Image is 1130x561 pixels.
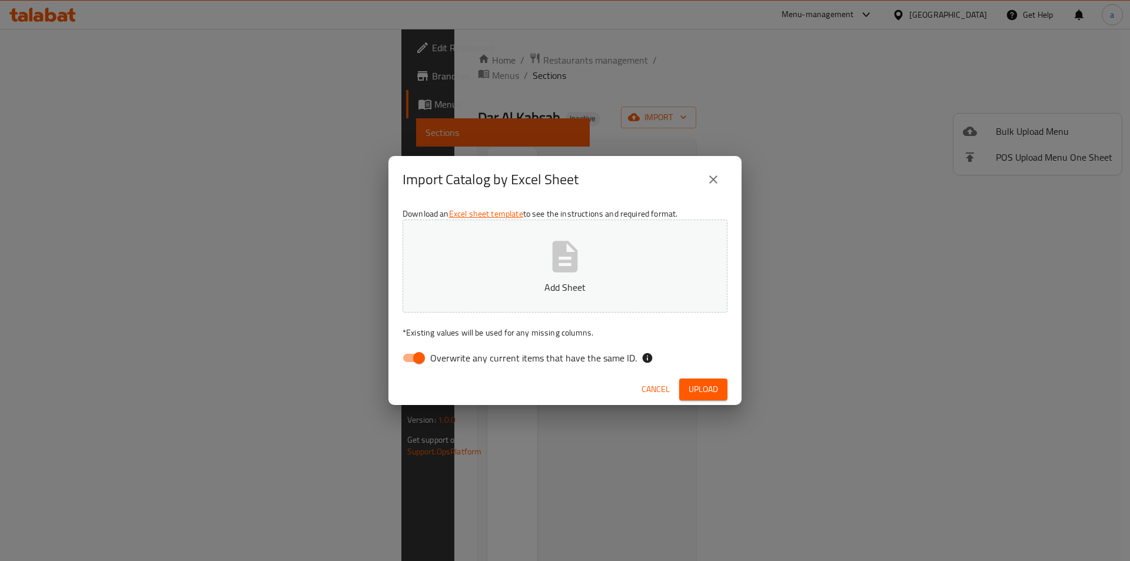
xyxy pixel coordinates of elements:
button: Cancel [637,379,674,400]
div: Download an to see the instructions and required format. [388,203,742,374]
a: Excel sheet template [449,206,523,221]
svg: If the overwrite option isn't selected, then the items that match an existing ID will be ignored ... [642,352,653,364]
button: Upload [679,379,727,400]
p: Existing values will be used for any missing columns. [403,327,727,338]
button: close [699,165,727,194]
p: Add Sheet [421,280,709,294]
span: Overwrite any current items that have the same ID. [430,351,637,365]
h2: Import Catalog by Excel Sheet [403,170,579,189]
span: Upload [689,382,718,397]
button: Add Sheet [403,220,727,313]
span: Cancel [642,382,670,397]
